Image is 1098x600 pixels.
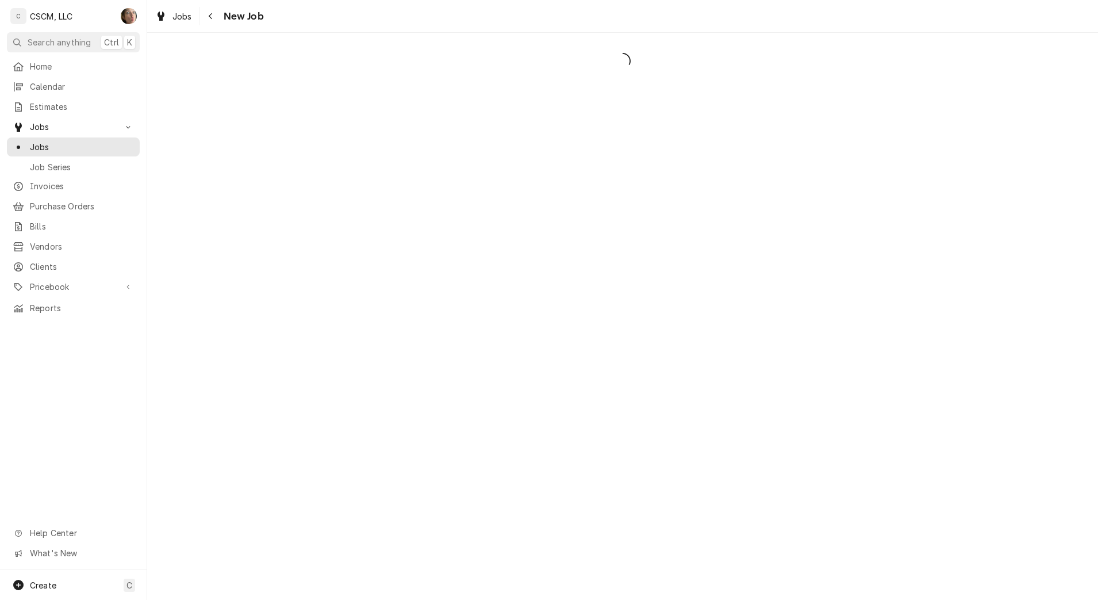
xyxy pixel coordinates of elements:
[7,217,140,236] a: Bills
[30,220,134,232] span: Bills
[30,101,134,113] span: Estimates
[202,7,220,25] button: Navigate back
[30,10,72,22] div: CSCM, LLC
[7,299,140,318] a: Reports
[30,180,134,192] span: Invoices
[30,161,134,173] span: Job Series
[30,580,56,590] span: Create
[147,49,1098,73] span: Loading...
[7,523,140,542] a: Go to Help Center
[30,81,134,93] span: Calendar
[7,97,140,116] a: Estimates
[7,197,140,216] a: Purchase Orders
[30,240,134,253] span: Vendors
[30,200,134,212] span: Purchase Orders
[7,237,140,256] a: Vendors
[30,121,117,133] span: Jobs
[30,60,134,72] span: Home
[7,32,140,52] button: Search anythingCtrlK
[7,277,140,296] a: Go to Pricebook
[151,7,197,26] a: Jobs
[126,579,132,591] span: C
[30,261,134,273] span: Clients
[7,57,140,76] a: Home
[30,547,133,559] span: What's New
[127,36,132,48] span: K
[172,10,192,22] span: Jobs
[30,281,117,293] span: Pricebook
[121,8,137,24] div: SH
[220,9,264,24] span: New Job
[7,137,140,156] a: Jobs
[104,36,119,48] span: Ctrl
[10,8,26,24] div: C
[30,302,134,314] span: Reports
[7,158,140,177] a: Job Series
[121,8,137,24] div: Serra Heyen's Avatar
[7,544,140,563] a: Go to What's New
[30,141,134,153] span: Jobs
[7,77,140,96] a: Calendar
[30,527,133,539] span: Help Center
[7,257,140,276] a: Clients
[7,177,140,196] a: Invoices
[28,36,91,48] span: Search anything
[7,117,140,136] a: Go to Jobs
